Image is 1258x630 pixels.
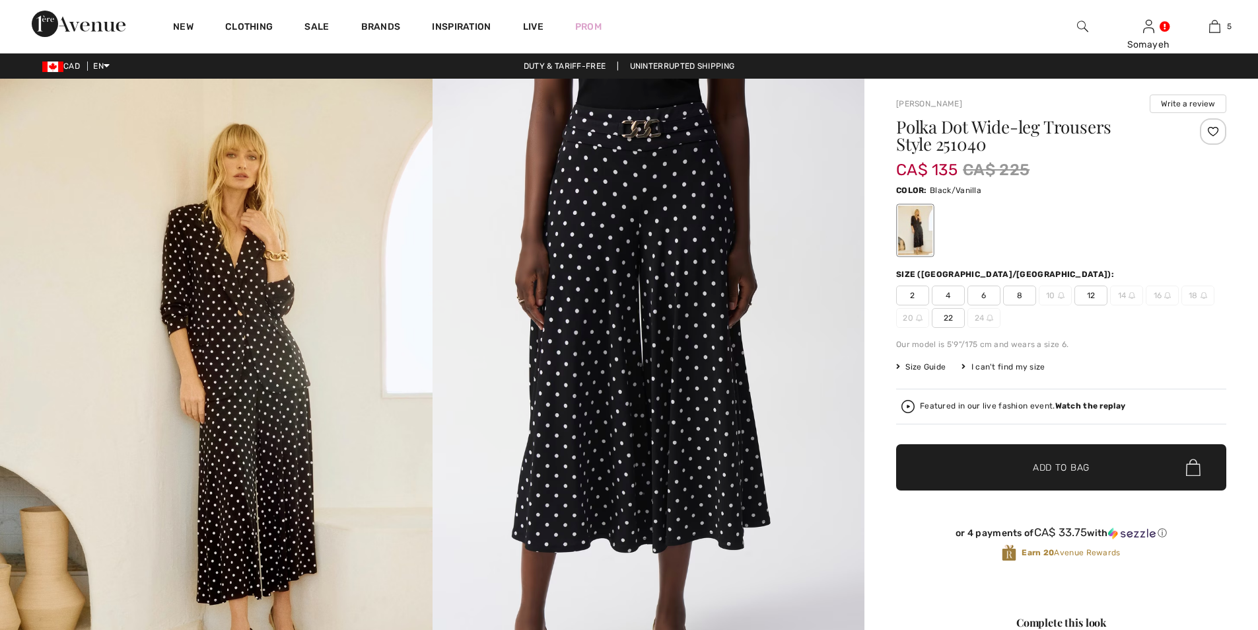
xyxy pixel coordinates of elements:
span: Black/Vanilla [930,186,981,195]
span: 6 [967,286,1000,305]
img: ring-m.svg [916,315,923,321]
div: or 4 payments of with [896,526,1226,539]
span: 18 [1181,286,1214,305]
span: 14 [1110,286,1143,305]
a: Brands [361,21,401,35]
a: Clothing [225,21,273,35]
div: or 4 payments ofCA$ 33.75withSezzle Click to learn more about Sezzle [896,526,1226,544]
img: Avenue Rewards [1002,544,1016,562]
img: My Info [1143,19,1154,34]
span: 12 [1074,286,1107,305]
img: Watch the replay [901,400,915,413]
img: ring-m.svg [987,315,993,321]
a: Prom [575,20,602,34]
a: [PERSON_NAME] [896,99,962,108]
span: 24 [967,308,1000,328]
strong: Watch the replay [1055,401,1126,411]
span: Color: [896,186,927,195]
img: 1ère Avenue [32,11,125,37]
button: Add to Bag [896,444,1226,491]
button: Write a review [1150,95,1226,113]
img: search the website [1077,19,1088,34]
img: ring-m.svg [1129,292,1135,299]
span: 2 [896,286,929,305]
img: ring-m.svg [1201,292,1207,299]
div: Size ([GEOGRAPHIC_DATA]/[GEOGRAPHIC_DATA]): [896,268,1117,280]
span: 8 [1003,286,1036,305]
div: I can't find my size [961,361,1045,373]
img: Canadian Dollar [42,61,63,72]
a: Sign In [1143,20,1154,32]
span: CA$ 33.75 [1034,526,1088,539]
div: Featured in our live fashion event. [920,402,1125,411]
img: My Bag [1209,19,1220,34]
div: Black/Vanilla [898,206,932,255]
span: Inspiration [432,21,491,35]
span: CA$ 225 [963,158,1030,182]
span: 5 [1227,20,1232,32]
a: 5 [1182,19,1247,34]
span: Size Guide [896,361,946,373]
div: Somayeh [1116,38,1181,52]
span: EN [93,61,110,71]
span: 22 [932,308,965,328]
a: Sale [304,21,329,35]
img: ring-m.svg [1164,292,1171,299]
img: Bag.svg [1186,459,1201,476]
span: 10 [1039,286,1072,305]
a: New [173,21,193,35]
a: Live [523,20,543,34]
span: 4 [932,286,965,305]
span: Add to Bag [1033,461,1090,475]
div: Our model is 5'9"/175 cm and wears a size 6. [896,338,1226,350]
span: Avenue Rewards [1022,547,1120,559]
span: 20 [896,308,929,328]
span: CAD [42,61,85,71]
img: ring-m.svg [1058,292,1065,299]
h1: Polka Dot Wide-leg Trousers Style 251040 [896,118,1171,153]
img: Sezzle [1108,528,1156,539]
strong: Earn 20 [1022,548,1054,557]
span: 16 [1146,286,1179,305]
span: CA$ 135 [896,147,958,179]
